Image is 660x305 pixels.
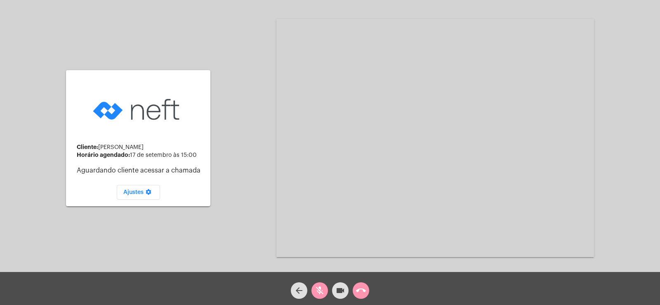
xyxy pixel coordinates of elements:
[123,189,153,195] span: Ajustes
[144,189,153,199] mat-icon: settings
[117,185,160,200] button: Ajustes
[315,286,325,296] mat-icon: mic_off
[335,286,345,296] mat-icon: videocam
[77,144,98,150] strong: Cliente:
[77,144,204,151] div: [PERSON_NAME]
[294,286,304,296] mat-icon: arrow_back
[91,86,186,133] img: logo-neft-novo-2.png
[77,152,204,158] div: 17 de setembro às 15:00
[77,167,204,174] p: Aguardando cliente acessar a chamada
[356,286,366,296] mat-icon: call_end
[77,152,130,158] strong: Horário agendado:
